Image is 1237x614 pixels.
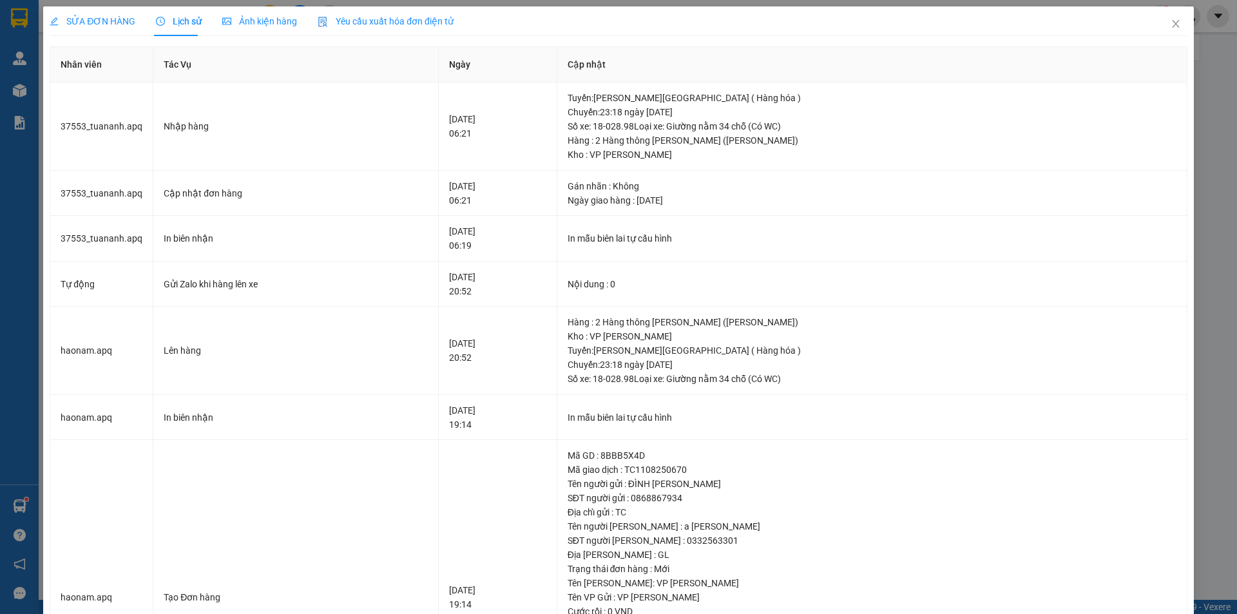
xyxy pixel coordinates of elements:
[568,193,1176,207] div: Ngày giao hàng : [DATE]
[568,519,1176,533] div: Tên người [PERSON_NAME] : a [PERSON_NAME]
[50,307,153,395] td: haonam.apq
[568,562,1176,576] div: Trạng thái đơn hàng : Mới
[449,224,546,253] div: [DATE] 06:19
[50,17,59,26] span: edit
[568,91,1176,133] div: Tuyến : [PERSON_NAME][GEOGRAPHIC_DATA] ( Hàng hóa ) Chuyến: 23:18 ngày [DATE] Số xe: 18-028.98 Lo...
[449,403,546,432] div: [DATE] 19:14
[568,590,1176,604] div: Tên VP Gửi : VP [PERSON_NAME]
[568,343,1176,386] div: Tuyến : [PERSON_NAME][GEOGRAPHIC_DATA] ( Hàng hóa ) Chuyến: 23:18 ngày [DATE] Số xe: 18-028.98 Lo...
[568,463,1176,477] div: Mã giao dịch : TC1108250670
[164,186,428,200] div: Cập nhật đơn hàng
[318,17,328,27] img: icon
[50,216,153,262] td: 37553_tuananh.apq
[50,47,153,82] th: Nhân viên
[164,119,428,133] div: Nhập hàng
[557,47,1187,82] th: Cập nhật
[449,179,546,207] div: [DATE] 06:21
[164,277,428,291] div: Gửi Zalo khi hàng lên xe
[449,336,546,365] div: [DATE] 20:52
[153,47,439,82] th: Tác Vụ
[449,583,546,611] div: [DATE] 19:14
[222,16,297,26] span: Ảnh kiện hàng
[568,277,1176,291] div: Nội dung : 0
[50,395,153,441] td: haonam.apq
[156,17,165,26] span: clock-circle
[222,17,231,26] span: picture
[50,16,135,26] span: SỬA ĐƠN HÀNG
[568,576,1176,590] div: Tên [PERSON_NAME]: VP [PERSON_NAME]
[50,171,153,216] td: 37553_tuananh.apq
[164,410,428,425] div: In biên nhận
[568,179,1176,193] div: Gán nhãn : Không
[50,82,153,171] td: 37553_tuananh.apq
[1171,19,1181,29] span: close
[568,148,1176,162] div: Kho : VP [PERSON_NAME]
[568,231,1176,245] div: In mẫu biên lai tự cấu hình
[164,590,428,604] div: Tạo Đơn hàng
[449,270,546,298] div: [DATE] 20:52
[1158,6,1194,43] button: Close
[568,505,1176,519] div: Địa chỉ gửi : TC
[568,410,1176,425] div: In mẫu biên lai tự cấu hình
[318,16,454,26] span: Yêu cầu xuất hóa đơn điện tử
[568,329,1176,343] div: Kho : VP [PERSON_NAME]
[568,448,1176,463] div: Mã GD : 8BBB5X4D
[449,112,546,140] div: [DATE] 06:21
[439,47,557,82] th: Ngày
[568,133,1176,148] div: Hàng : 2 Hàng thông [PERSON_NAME] ([PERSON_NAME])
[164,343,428,358] div: Lên hàng
[568,315,1176,329] div: Hàng : 2 Hàng thông [PERSON_NAME] ([PERSON_NAME])
[568,477,1176,491] div: Tên người gửi : ĐÌNH [PERSON_NAME]
[568,533,1176,548] div: SĐT người [PERSON_NAME] : 0332563301
[156,16,202,26] span: Lịch sử
[568,491,1176,505] div: SĐT người gửi : 0868867934
[164,231,428,245] div: In biên nhận
[568,548,1176,562] div: Địa [PERSON_NAME] : GL
[50,262,153,307] td: Tự động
